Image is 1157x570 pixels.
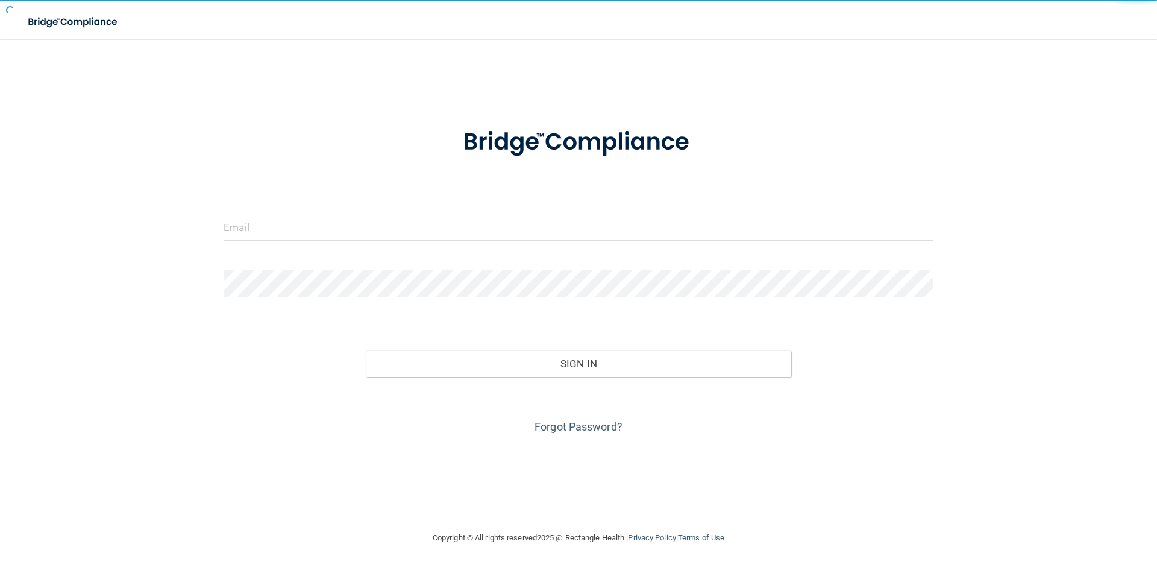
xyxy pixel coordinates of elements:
button: Sign In [366,350,792,377]
img: bridge_compliance_login_screen.278c3ca4.svg [18,10,129,34]
a: Terms of Use [678,533,724,542]
a: Privacy Policy [628,533,676,542]
input: Email [224,214,933,241]
div: Copyright © All rights reserved 2025 @ Rectangle Health | | [359,519,798,557]
a: Forgot Password? [535,420,622,433]
img: bridge_compliance_login_screen.278c3ca4.svg [438,111,719,174]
